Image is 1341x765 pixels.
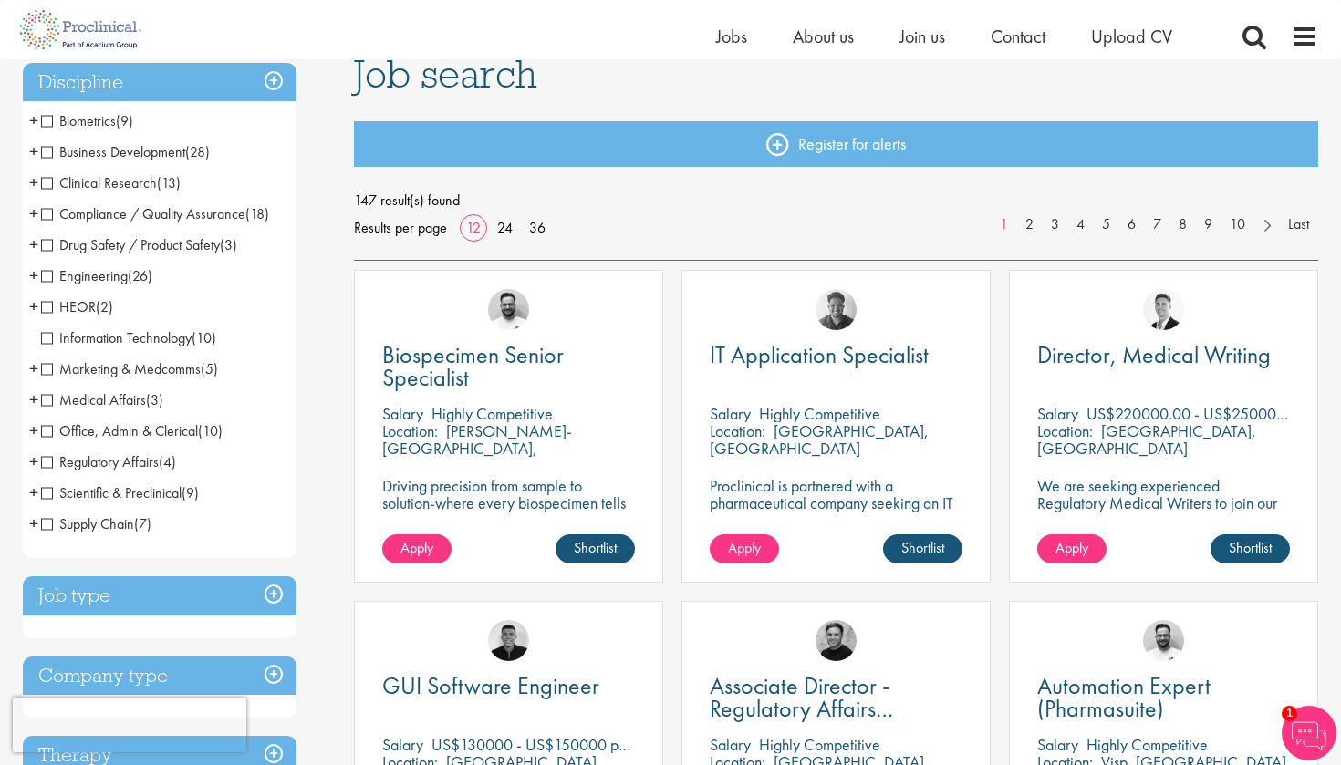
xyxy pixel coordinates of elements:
span: + [29,231,38,258]
span: Salary [382,403,423,424]
a: 12 [460,218,487,237]
span: Information Technology [41,328,216,347]
span: Apply [1055,538,1088,557]
a: Apply [1037,534,1107,563]
span: About us [793,25,854,48]
span: 147 result(s) found [354,187,1319,214]
img: Emile De Beer [488,289,529,330]
span: + [29,200,38,227]
a: 24 [491,218,519,237]
span: Business Development [41,142,210,161]
a: Register for alerts [354,121,1319,167]
span: Salary [1037,403,1078,424]
span: Medical Affairs [41,390,163,409]
span: Office, Admin & Clerical [41,421,223,440]
iframe: reCAPTCHA [13,698,246,752]
a: 1 [991,214,1017,235]
span: Director, Medical Writing [1037,339,1271,370]
a: 10 [1221,214,1254,235]
p: Driving precision from sample to solution-where every biospecimen tells a story of innovation. [382,477,635,529]
span: + [29,138,38,165]
a: 4 [1067,214,1094,235]
span: (13) [157,173,181,192]
span: (18) [245,204,269,223]
a: 9 [1195,214,1221,235]
a: Shortlist [1211,534,1290,563]
span: Biometrics [41,111,133,130]
a: IT Application Specialist [710,344,962,367]
a: 3 [1042,214,1068,235]
span: + [29,510,38,537]
img: George Watson [1143,289,1184,330]
a: Shortlist [883,534,962,563]
span: Clinical Research [41,173,157,192]
a: 5 [1093,214,1119,235]
a: Join us [899,25,945,48]
span: Biospecimen Senior Specialist [382,339,564,393]
p: [GEOGRAPHIC_DATA], [GEOGRAPHIC_DATA] [1037,420,1256,459]
span: Salary [710,734,751,755]
img: Emile De Beer [1143,620,1184,661]
span: Salary [1037,734,1078,755]
a: 2 [1016,214,1043,235]
span: (4) [159,452,176,471]
span: Engineering [41,266,128,285]
span: + [29,262,38,289]
span: + [29,448,38,475]
span: GUI Software Engineer [382,670,599,701]
a: Upload CV [1091,25,1172,48]
div: Job type [23,576,296,615]
p: [PERSON_NAME]-[GEOGRAPHIC_DATA], [GEOGRAPHIC_DATA] [382,420,572,476]
img: Sheridon Lloyd [816,289,857,330]
span: Engineering [41,266,152,285]
span: (10) [198,421,223,440]
p: [GEOGRAPHIC_DATA], [GEOGRAPHIC_DATA] [710,420,929,459]
a: Jobs [716,25,747,48]
span: Drug Safety / Product Safety [41,235,237,254]
img: Peter Duvall [816,620,857,661]
a: GUI Software Engineer [382,675,635,698]
span: Medical Affairs [41,390,146,409]
span: Business Development [41,142,185,161]
span: (7) [134,514,151,533]
span: + [29,386,38,413]
span: Compliance / Quality Assurance [41,204,245,223]
span: (26) [128,266,152,285]
span: (9) [182,483,199,502]
span: Results per page [354,214,447,242]
a: 8 [1169,214,1196,235]
span: Scientific & Preclinical [41,483,182,502]
span: Salary [710,403,751,424]
span: Regulatory Affairs [41,452,176,471]
span: Apply [400,538,433,557]
h3: Company type [23,656,296,696]
p: US$130000 - US$150000 per annum [431,734,676,755]
span: Biometrics [41,111,116,130]
span: Marketing & Medcomms [41,359,218,378]
p: Highly Competitive [1086,734,1208,755]
span: Automation Expert (Pharmasuite) [1037,670,1211,724]
span: Job search [354,49,537,98]
a: 7 [1144,214,1170,235]
img: Chatbot [1282,706,1336,760]
h3: Discipline [23,63,296,102]
span: HEOR [41,297,96,316]
img: Christian Andersen [488,620,529,661]
span: Compliance / Quality Assurance [41,204,269,223]
span: Marketing & Medcomms [41,359,201,378]
a: 6 [1118,214,1145,235]
span: HEOR [41,297,113,316]
span: + [29,355,38,382]
span: + [29,293,38,320]
span: (3) [220,235,237,254]
a: Last [1279,214,1318,235]
span: Supply Chain [41,514,134,533]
